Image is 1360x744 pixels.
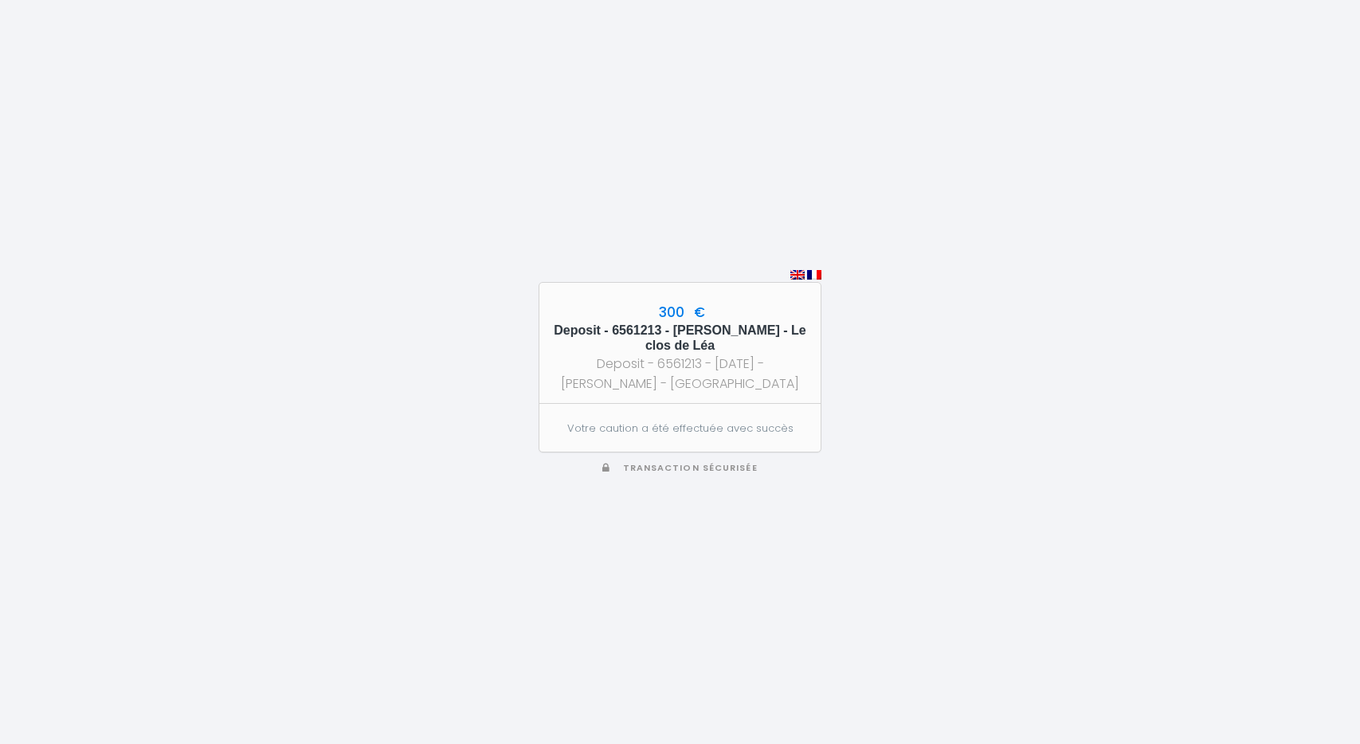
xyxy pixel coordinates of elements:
[655,303,705,322] span: 300 €
[557,421,803,437] p: Votre caution a été effectuée avec succès
[807,270,821,280] img: fr.png
[790,270,805,280] img: en.png
[554,354,806,394] div: Deposit - 6561213 - [DATE] - [PERSON_NAME] - [GEOGRAPHIC_DATA]
[554,323,806,353] h5: Deposit - 6561213 - [PERSON_NAME] - Le clos de Léa
[623,462,758,474] span: Transaction sécurisée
